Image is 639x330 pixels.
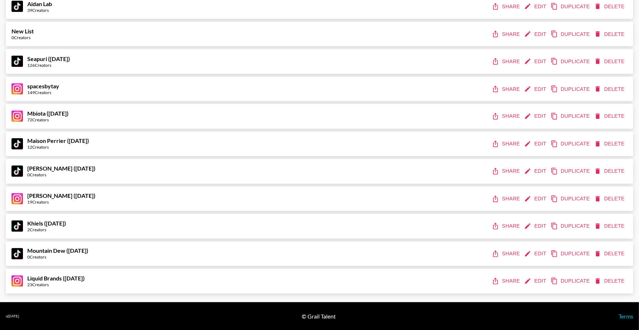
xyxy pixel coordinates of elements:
[11,138,23,150] img: TikTok
[593,28,628,41] button: delete
[27,172,95,178] div: 0 Creators
[27,165,95,172] strong: [PERSON_NAME] ([DATE])
[11,220,23,232] img: TikTok
[593,83,628,96] button: delete
[27,62,70,68] div: 126 Creators
[27,8,52,13] div: 39 Creators
[490,165,523,178] button: share
[302,313,336,320] div: © Grail Talent
[549,110,593,123] button: duplicate
[523,165,549,178] button: edit
[27,227,66,233] div: 2 Creators
[490,83,523,96] button: share
[11,56,23,67] img: TikTok
[490,220,523,233] button: share
[490,110,523,123] button: share
[27,200,95,205] div: 19 Creators
[27,117,69,123] div: 72 Creators
[549,220,593,233] button: duplicate
[11,248,23,260] img: TikTok
[490,55,523,68] button: share
[523,28,549,41] button: edit
[549,192,593,206] button: duplicate
[523,55,549,68] button: edit
[523,275,549,288] button: edit
[27,138,89,144] strong: Maison Perrier ([DATE])
[27,83,59,89] strong: spacesbytay
[593,192,628,206] button: delete
[549,275,593,288] button: duplicate
[523,220,549,233] button: edit
[11,111,23,122] img: Instagram
[549,55,593,68] button: duplicate
[593,55,628,68] button: delete
[27,0,52,7] strong: Aidan Lab
[27,282,85,288] div: 23 Creators
[549,138,593,151] button: duplicate
[27,255,88,260] div: 0 Creators
[27,55,70,62] strong: Seapuri ([DATE])
[523,192,549,206] button: edit
[549,83,593,96] button: duplicate
[27,145,89,150] div: 12 Creators
[523,247,549,261] button: edit
[593,110,628,123] button: delete
[490,28,523,41] button: share
[11,83,23,95] img: Instagram
[490,247,523,261] button: share
[27,220,66,227] strong: Khiels ([DATE])
[27,247,88,254] strong: Mountain Dew ([DATE])
[523,110,549,123] button: edit
[523,83,549,96] button: edit
[11,193,23,205] img: Instagram
[490,275,523,288] button: share
[593,247,628,261] button: delete
[490,192,523,206] button: share
[27,90,59,95] div: 149 Creators
[490,138,523,151] button: share
[27,192,95,199] strong: [PERSON_NAME] ([DATE])
[549,165,593,178] button: duplicate
[619,313,633,320] a: Terms
[6,314,19,319] div: v [DATE]
[593,275,628,288] button: delete
[549,247,593,261] button: duplicate
[27,275,85,282] strong: Liquid Brands ([DATE])
[549,28,593,41] button: duplicate
[593,165,628,178] button: delete
[11,28,34,34] strong: New List
[593,138,628,151] button: delete
[27,110,69,117] strong: Mbiota ([DATE])
[11,35,34,40] div: 0 Creators
[523,138,549,151] button: edit
[11,1,23,12] img: TikTok
[11,275,23,287] img: Instagram
[11,166,23,177] img: TikTok
[593,220,628,233] button: delete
